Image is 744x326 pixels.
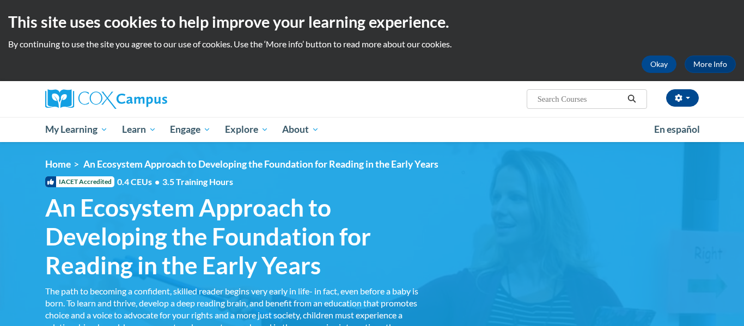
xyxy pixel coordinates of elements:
button: Search [624,93,640,106]
span: Explore [225,123,269,136]
span: Learn [122,123,156,136]
a: Engage [163,117,218,142]
a: About [276,117,327,142]
span: An Ecosystem Approach to Developing the Foundation for Reading in the Early Years [83,158,438,170]
span: 0.4 CEUs [117,176,233,188]
h2: This site uses cookies to help improve your learning experience. [8,11,736,33]
span: • [155,176,160,187]
input: Search Courses [536,93,624,106]
a: My Learning [38,117,115,142]
span: IACET Accredited [45,176,114,187]
a: Explore [218,117,276,142]
p: By continuing to use the site you agree to our use of cookies. Use the ‘More info’ button to read... [8,38,736,50]
span: Engage [170,123,211,136]
span: En español [654,124,700,135]
img: Cox Campus [45,89,167,109]
span: About [282,123,319,136]
a: More Info [685,56,736,73]
a: Cox Campus [45,89,252,109]
a: Home [45,158,71,170]
button: Okay [642,56,676,73]
span: An Ecosystem Approach to Developing the Foundation for Reading in the Early Years [45,193,421,279]
a: En español [647,118,707,141]
a: Learn [115,117,163,142]
div: Main menu [29,117,715,142]
span: My Learning [45,123,108,136]
span: 3.5 Training Hours [162,176,233,187]
button: Account Settings [666,89,699,107]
